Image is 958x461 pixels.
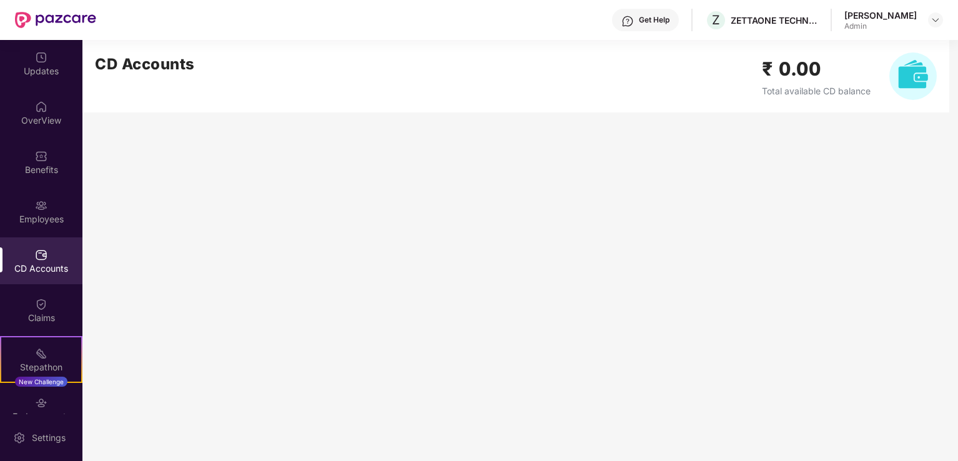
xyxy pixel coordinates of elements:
[889,52,937,100] img: svg+xml;base64,PHN2ZyB4bWxucz0iaHR0cDovL3d3dy53My5vcmcvMjAwMC9zdmciIHhtbG5zOnhsaW5rPSJodHRwOi8vd3...
[762,54,871,84] h2: ₹ 0.00
[762,86,871,96] span: Total available CD balance
[1,361,81,374] div: Stepathon
[15,377,67,387] div: New Challenge
[931,15,941,25] img: svg+xml;base64,PHN2ZyBpZD0iRHJvcGRvd24tMzJ4MzIiIHhtbG5zPSJodHRwOi8vd3d3LnczLm9yZy8yMDAwL3N2ZyIgd2...
[35,199,47,212] img: svg+xml;base64,PHN2ZyBpZD0iRW1wbG95ZWVzIiB4bWxucz0iaHR0cDovL3d3dy53My5vcmcvMjAwMC9zdmciIHdpZHRoPS...
[844,21,917,31] div: Admin
[35,101,47,113] img: svg+xml;base64,PHN2ZyBpZD0iSG9tZSIgeG1sbnM9Imh0dHA6Ly93d3cudzMub3JnLzIwMDAvc3ZnIiB3aWR0aD0iMjAiIG...
[621,15,634,27] img: svg+xml;base64,PHN2ZyBpZD0iSGVscC0zMngzMiIgeG1sbnM9Imh0dHA6Ly93d3cudzMub3JnLzIwMDAvc3ZnIiB3aWR0aD...
[13,432,26,444] img: svg+xml;base64,PHN2ZyBpZD0iU2V0dGluZy0yMHgyMCIgeG1sbnM9Imh0dHA6Ly93d3cudzMub3JnLzIwMDAvc3ZnIiB3aW...
[95,52,195,76] h2: CD Accounts
[35,397,47,409] img: svg+xml;base64,PHN2ZyBpZD0iRW5kb3JzZW1lbnRzIiB4bWxucz0iaHR0cDovL3d3dy53My5vcmcvMjAwMC9zdmciIHdpZH...
[844,9,917,21] div: [PERSON_NAME]
[712,12,720,27] span: Z
[28,432,69,444] div: Settings
[35,298,47,310] img: svg+xml;base64,PHN2ZyBpZD0iQ2xhaW0iIHhtbG5zPSJodHRwOi8vd3d3LnczLm9yZy8yMDAwL3N2ZyIgd2lkdGg9IjIwIi...
[731,14,818,26] div: ZETTAONE TECHNOLOGIES INDIA PRIVATE LIMITED
[35,249,47,261] img: svg+xml;base64,PHN2ZyBpZD0iQ0RfQWNjb3VudHMiIGRhdGEtbmFtZT0iQ0QgQWNjb3VudHMiIHhtbG5zPSJodHRwOi8vd3...
[15,12,96,28] img: New Pazcare Logo
[35,347,47,360] img: svg+xml;base64,PHN2ZyB4bWxucz0iaHR0cDovL3d3dy53My5vcmcvMjAwMC9zdmciIHdpZHRoPSIyMSIgaGVpZ2h0PSIyMC...
[35,51,47,64] img: svg+xml;base64,PHN2ZyBpZD0iVXBkYXRlZCIgeG1sbnM9Imh0dHA6Ly93d3cudzMub3JnLzIwMDAvc3ZnIiB3aWR0aD0iMj...
[639,15,669,25] div: Get Help
[35,150,47,162] img: svg+xml;base64,PHN2ZyBpZD0iQmVuZWZpdHMiIHhtbG5zPSJodHRwOi8vd3d3LnczLm9yZy8yMDAwL3N2ZyIgd2lkdGg9Ij...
